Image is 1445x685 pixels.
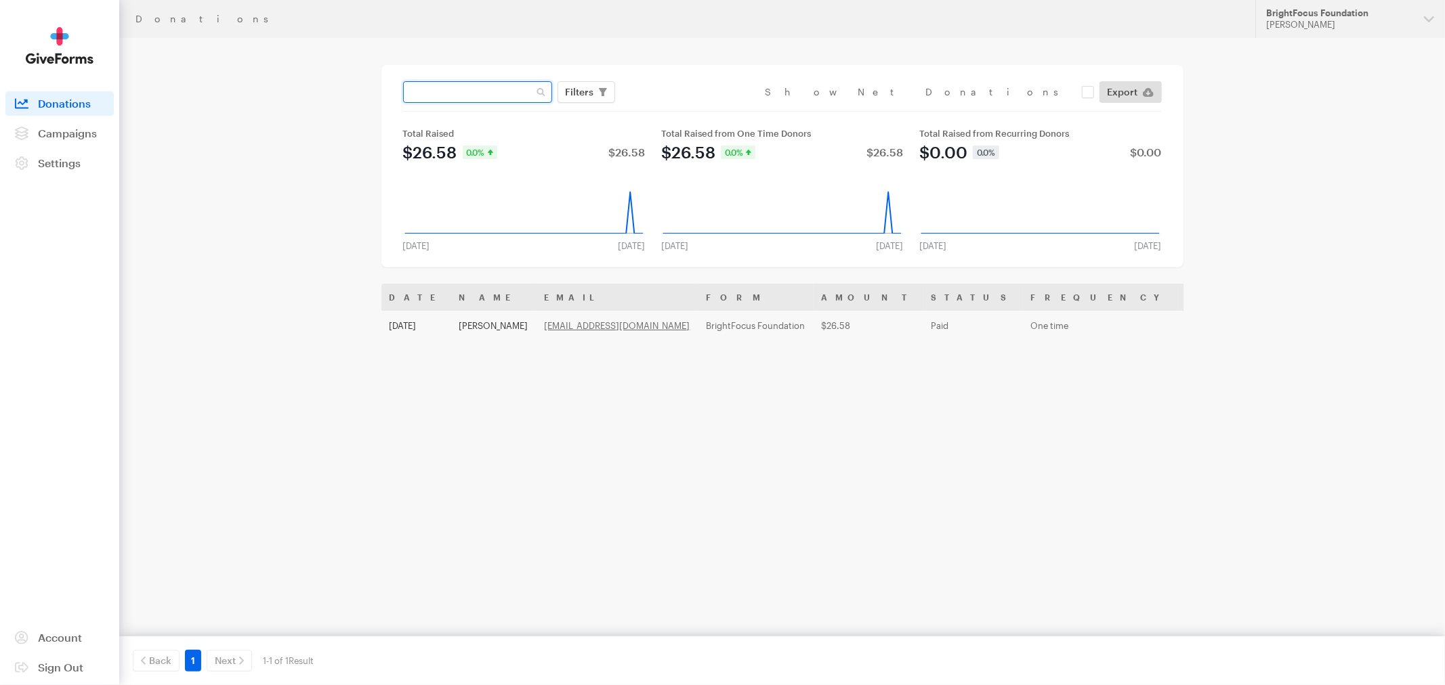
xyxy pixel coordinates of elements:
span: Campaigns [38,127,97,139]
a: Campaigns [5,121,114,146]
th: Amount [814,284,923,311]
div: $26.58 [403,144,457,160]
td: Paid [923,311,1023,340]
div: $26.58 [608,147,645,158]
div: [PERSON_NAME] [1266,19,1413,30]
div: [DATE] [653,240,696,251]
span: Filters [566,84,594,100]
a: Settings [5,151,114,175]
span: Account [38,631,82,644]
div: Total Raised [403,128,645,139]
th: Name [451,284,537,311]
th: Plan Status [1178,284,1352,311]
th: Email [537,284,698,311]
span: Donations [38,97,91,110]
a: Sign Out [5,655,114,680]
a: Donations [5,91,114,116]
td: BrightFocus Foundation [698,311,814,340]
input: Search Name & Email [403,81,552,103]
div: [DATE] [868,240,911,251]
div: 1-1 of 1 [263,650,314,671]
span: Sign Out [38,661,83,673]
div: [DATE] [395,240,438,251]
div: 0.0% [721,146,755,159]
div: BrightFocus Foundation [1266,7,1413,19]
th: Form [698,284,814,311]
div: 0.0% [973,146,999,159]
div: $0.00 [1130,147,1161,158]
div: 0.0% [463,146,497,159]
button: Filters [558,81,615,103]
span: Result [289,655,314,666]
div: $26.58 [661,144,715,160]
td: One time [1023,311,1178,340]
div: [DATE] [610,240,653,251]
td: [DATE] [381,311,451,340]
th: Status [923,284,1023,311]
span: Settings [38,156,81,169]
td: [PERSON_NAME] [451,311,537,340]
a: Account [5,625,114,650]
img: GiveForms [26,27,93,64]
div: [DATE] [1126,240,1169,251]
th: Frequency [1023,284,1178,311]
div: $0.00 [919,144,967,160]
div: Total Raised from Recurring Donors [919,128,1161,139]
th: Date [381,284,451,311]
a: Export [1100,81,1162,103]
span: Export [1108,84,1138,100]
div: [DATE] [911,240,955,251]
a: [EMAIL_ADDRESS][DOMAIN_NAME] [545,320,690,331]
div: Total Raised from One Time Donors [661,128,903,139]
td: $26.58 [814,311,923,340]
div: $26.58 [866,147,903,158]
